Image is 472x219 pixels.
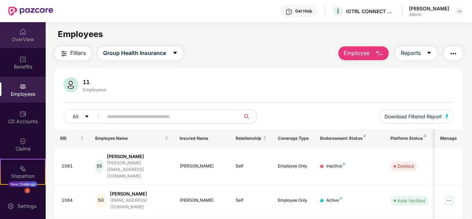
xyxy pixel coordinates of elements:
div: New Challenge [8,181,37,187]
div: Self [236,197,267,204]
span: search [240,114,254,119]
th: Employee Name [90,129,174,148]
div: Deleted [397,163,414,170]
span: Reports [401,49,421,57]
div: SG [95,194,107,208]
span: caret-down [84,114,89,120]
div: IOTRL CONNECT PRIVATE LIMITED [346,8,394,15]
button: search [240,110,257,124]
img: svg+xml;base64,PHN2ZyB4bWxucz0iaHR0cDovL3d3dy53My5vcmcvMjAwMC9zdmciIHdpZHRoPSI4IiBoZWlnaHQ9IjgiIH... [424,135,426,137]
button: Reportscaret-down [396,46,437,60]
span: EID [60,136,79,141]
div: Inactive [326,163,345,170]
span: Filters [70,49,86,57]
div: 1081 [62,163,84,170]
span: All [73,113,78,120]
th: Insured Name [174,129,230,148]
img: svg+xml;base64,PHN2ZyBpZD0iU2V0dGluZy0yMHgyMCIgeG1sbnM9Imh0dHA6Ly93d3cudzMub3JnLzIwMDAvc3ZnIiB3aW... [7,203,14,210]
img: svg+xml;base64,PHN2ZyBpZD0iQmVuZWZpdHMiIHhtbG5zPSJodHRwOi8vd3d3LnczLm9yZy8yMDAwL3N2ZyIgd2lkdGg9Ij... [19,56,26,63]
span: Download Filtered Report [384,113,442,120]
div: 1084 [62,197,84,204]
div: Stepathon [1,173,45,180]
button: Allcaret-down [63,110,106,124]
button: Group Health Insurancecaret-down [98,46,183,60]
div: Get Help [295,8,312,14]
div: Settings [16,203,38,210]
div: [PERSON_NAME] [110,191,169,197]
span: Employee Name [95,136,163,141]
th: EID [55,129,90,148]
span: Employees [58,29,103,39]
button: Employee [338,46,389,60]
span: Employee [344,49,370,57]
img: svg+xml;base64,PHN2ZyB4bWxucz0iaHR0cDovL3d3dy53My5vcmcvMjAwMC9zdmciIHhtbG5zOnhsaW5rPSJodHRwOi8vd3... [375,49,383,58]
span: Relationship [236,136,262,141]
th: Relationship [230,129,272,148]
img: svg+xml;base64,PHN2ZyBpZD0iQ0RfQWNjb3VudHMiIGRhdGEtbmFtZT0iQ0QgQWNjb3VudHMiIHhtbG5zPSJodHRwOi8vd3... [19,110,26,117]
div: Employee Only [278,163,309,170]
img: svg+xml;base64,PHN2ZyB4bWxucz0iaHR0cDovL3d3dy53My5vcmcvMjAwMC9zdmciIHdpZHRoPSI4IiBoZWlnaHQ9IjgiIH... [339,197,342,200]
img: svg+xml;base64,PHN2ZyBpZD0iRW1wbG95ZWVzIiB4bWxucz0iaHR0cDovL3d3dy53My5vcmcvMjAwMC9zdmciIHdpZHRoPS... [19,83,26,90]
img: svg+xml;base64,PHN2ZyB4bWxucz0iaHR0cDovL3d3dy53My5vcmcvMjAwMC9zdmciIHdpZHRoPSI4IiBoZWlnaHQ9IjgiIH... [363,135,366,137]
img: svg+xml;base64,PHN2ZyBpZD0iQ2xhaW0iIHhtbG5zPSJodHRwOi8vd3d3LnczLm9yZy8yMDAwL3N2ZyIgd2lkdGg9IjIwIi... [19,138,26,145]
div: Admin [409,12,449,17]
button: Download Filtered Report [379,110,454,124]
div: [PERSON_NAME] [180,197,225,204]
img: svg+xml;base64,PHN2ZyBpZD0iSGVscC0zMngzMiIgeG1sbnM9Imh0dHA6Ly93d3cudzMub3JnLzIwMDAvc3ZnIiB3aWR0aD... [285,8,292,15]
div: Platform Status [390,136,428,141]
div: 11 [81,79,108,85]
img: svg+xml;base64,PHN2ZyBpZD0iRHJvcGRvd24tMzJ4MzIiIHhtbG5zPSJodHRwOi8vd3d3LnczLm9yZy8yMDAwL3N2ZyIgd2... [457,8,462,14]
div: [EMAIL_ADDRESS][DOMAIN_NAME] [110,197,169,210]
img: svg+xml;base64,PHN2ZyB4bWxucz0iaHR0cDovL3d3dy53My5vcmcvMjAwMC9zdmciIHhtbG5zOnhsaW5rPSJodHRwOi8vd3... [63,77,79,92]
div: [PERSON_NAME] [409,5,449,12]
div: Self [236,163,267,170]
div: Endorsement Status [320,136,379,141]
img: svg+xml;base64,PHN2ZyBpZD0iSG9tZSIgeG1sbnM9Imh0dHA6Ly93d3cudzMub3JnLzIwMDAvc3ZnIiB3aWR0aD0iMjAiIG... [19,28,26,35]
button: Filters [55,46,91,60]
img: svg+xml;base64,PHN2ZyB4bWxucz0iaHR0cDovL3d3dy53My5vcmcvMjAwMC9zdmciIHdpZHRoPSIyMSIgaGVpZ2h0PSIyMC... [19,165,26,172]
img: New Pazcare Logo [8,7,53,16]
th: Manage [435,129,463,148]
img: svg+xml;base64,PHN2ZyBpZD0iRW5kb3JzZW1lbnRzIiB4bWxucz0iaHR0cDovL3d3dy53My5vcmcvMjAwMC9zdmciIHdpZH... [19,192,26,199]
div: Employees [81,87,108,92]
span: I [337,7,339,15]
div: SS [95,159,103,173]
div: [PERSON_NAME] [107,153,169,160]
img: svg+xml;base64,PHN2ZyB4bWxucz0iaHR0cDovL3d3dy53My5vcmcvMjAwMC9zdmciIHhtbG5zOnhsaW5rPSJodHRwOi8vd3... [445,114,449,118]
div: Auto Verified [397,197,425,204]
span: caret-down [172,50,178,56]
th: Coverage Type [272,129,315,148]
img: svg+xml;base64,PHN2ZyB4bWxucz0iaHR0cDovL3d3dy53My5vcmcvMjAwMC9zdmciIHdpZHRoPSIyNCIgaGVpZ2h0PSIyNC... [449,49,457,58]
div: Employee Only [278,197,309,204]
div: 3 [25,188,30,193]
span: Group Health Insurance [103,49,166,57]
div: Active [326,197,342,204]
div: [PERSON_NAME] [180,163,225,170]
div: [PERSON_NAME][EMAIL_ADDRESS][DOMAIN_NAME] [107,160,169,180]
img: svg+xml;base64,PHN2ZyB4bWxucz0iaHR0cDovL3d3dy53My5vcmcvMjAwMC9zdmciIHdpZHRoPSI4IiBoZWlnaHQ9IjgiIH... [343,163,345,165]
span: caret-down [426,50,432,56]
img: manageButton [444,195,455,206]
img: svg+xml;base64,PHN2ZyB4bWxucz0iaHR0cDovL3d3dy53My5vcmcvMjAwMC9zdmciIHdpZHRoPSIyNCIgaGVpZ2h0PSIyNC... [60,49,68,58]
